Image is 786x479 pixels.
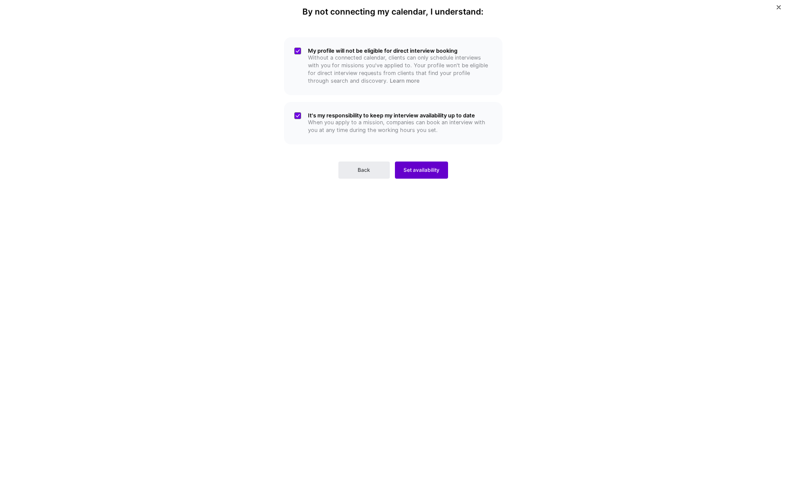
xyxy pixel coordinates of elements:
span: Set availability [403,166,439,174]
h5: My profile will not be eligible for direct interview booking [308,48,492,54]
p: When you apply to a mission, companies can book an interview with you at any time during the work... [308,119,492,134]
button: Set availability [395,162,448,179]
p: Without a connected calendar, clients can only schedule interviews with you for missions you've a... [308,54,492,85]
h4: By not connecting my calendar, I understand: [302,7,484,17]
button: Close [777,5,781,14]
button: Back [338,162,390,179]
span: Back [358,166,370,174]
a: Learn more [390,78,420,84]
h5: It's my responsibility to keep my interview availability up to date [308,112,492,119]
